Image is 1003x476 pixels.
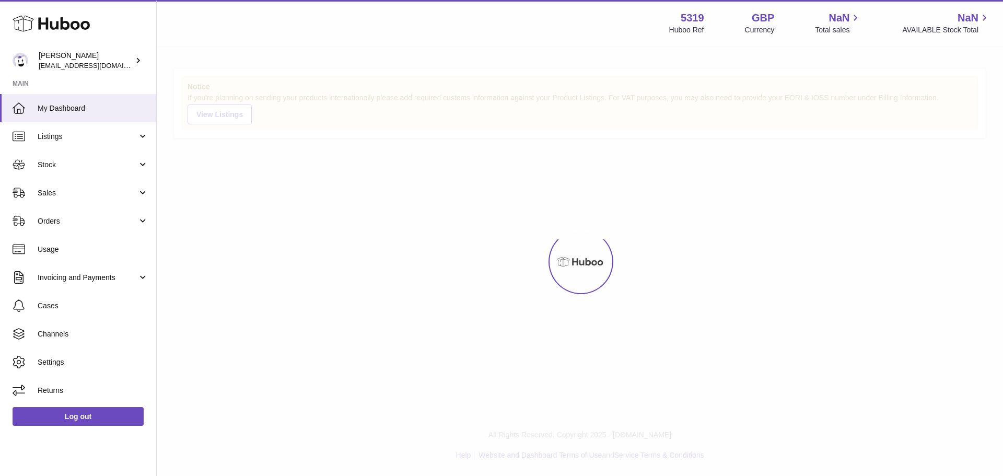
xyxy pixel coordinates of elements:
[38,216,137,226] span: Orders
[681,11,704,25] strong: 5319
[13,407,144,426] a: Log out
[38,273,137,283] span: Invoicing and Payments
[902,11,990,35] a: NaN AVAILABLE Stock Total
[38,301,148,311] span: Cases
[39,61,154,69] span: [EMAIL_ADDRESS][DOMAIN_NAME]
[38,386,148,396] span: Returns
[815,25,861,35] span: Total sales
[902,25,990,35] span: AVAILABLE Stock Total
[38,245,148,254] span: Usage
[745,25,775,35] div: Currency
[38,132,137,142] span: Listings
[38,160,137,170] span: Stock
[38,329,148,339] span: Channels
[38,103,148,113] span: My Dashboard
[38,357,148,367] span: Settings
[39,51,133,71] div: [PERSON_NAME]
[752,11,774,25] strong: GBP
[815,11,861,35] a: NaN Total sales
[38,188,137,198] span: Sales
[13,53,28,68] img: internalAdmin-5319@internal.huboo.com
[958,11,978,25] span: NaN
[829,11,849,25] span: NaN
[669,25,704,35] div: Huboo Ref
